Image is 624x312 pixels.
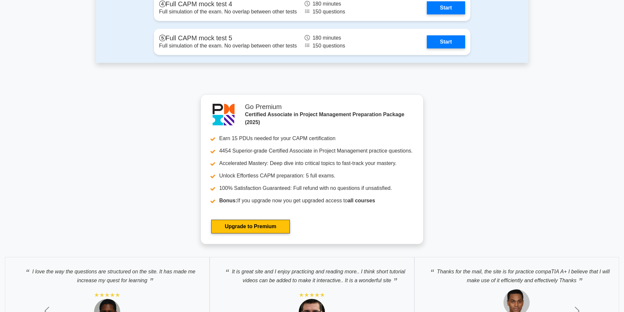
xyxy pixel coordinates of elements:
a: Start [427,1,465,14]
a: Start [427,35,465,48]
p: It is great site and I enjoy practicing and reading more.. I think short tutorial videos can be a... [217,264,407,284]
div: ★★★★★ [299,291,325,299]
a: Upgrade to Premium [211,220,290,233]
div: ★★★★★ [94,291,120,299]
p: I love the way the questions are structured on the site. It has made me increase my quest for lea... [12,264,203,284]
p: Thanks for the mail, the site is for practice compaTIA A+ I believe that I will make use of it ef... [421,264,612,284]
